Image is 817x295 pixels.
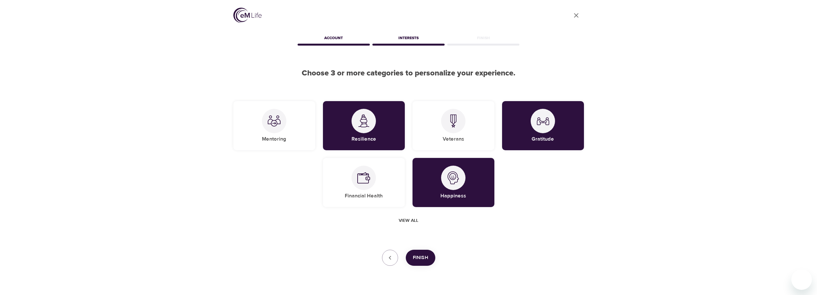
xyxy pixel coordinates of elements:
[233,101,315,150] div: MentoringMentoring
[447,171,460,184] img: Happiness
[352,136,376,143] h5: Resilience
[413,254,428,262] span: Finish
[406,250,435,266] button: Finish
[268,115,281,127] img: Mentoring
[323,158,405,207] div: Financial HealthFinancial Health
[233,69,584,78] h2: Choose 3 or more categories to personalize your experience.
[791,269,812,290] iframe: Button to launch messaging window
[323,101,405,150] div: ResilienceResilience
[502,101,584,150] div: GratitudeGratitude
[262,136,286,143] h5: Mentoring
[413,158,494,207] div: HappinessHappiness
[396,215,421,227] button: View all
[233,8,262,23] img: logo
[399,217,418,225] span: View all
[357,114,370,127] img: Resilience
[357,171,370,184] img: Financial Health
[447,114,460,127] img: Veterans
[413,101,494,150] div: VeteransVeterans
[440,193,466,199] h5: Happiness
[443,136,464,143] h5: Veterans
[532,136,554,143] h5: Gratitude
[569,8,584,23] a: close
[345,193,383,199] h5: Financial Health
[536,115,549,127] img: Gratitude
